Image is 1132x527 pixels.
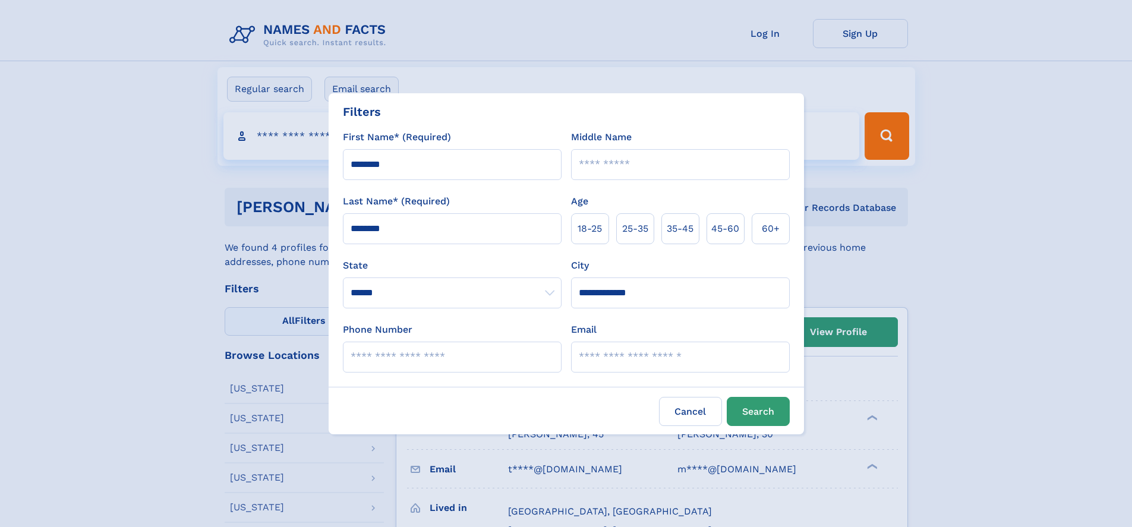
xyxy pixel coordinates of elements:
[578,222,602,236] span: 18‑25
[711,222,739,236] span: 45‑60
[571,194,588,209] label: Age
[343,194,450,209] label: Last Name* (Required)
[343,258,562,273] label: State
[622,222,648,236] span: 25‑35
[571,130,632,144] label: Middle Name
[762,222,780,236] span: 60+
[343,130,451,144] label: First Name* (Required)
[571,258,589,273] label: City
[571,323,597,337] label: Email
[659,397,722,426] label: Cancel
[667,222,693,236] span: 35‑45
[343,323,412,337] label: Phone Number
[727,397,790,426] button: Search
[343,103,381,121] div: Filters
